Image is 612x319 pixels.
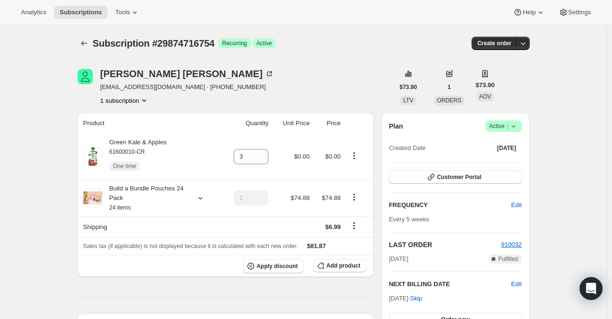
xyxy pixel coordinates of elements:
span: Create order [477,40,511,47]
button: Settings [553,6,597,19]
span: $74.88 [291,194,310,201]
button: Subscriptions [54,6,108,19]
span: Active [489,121,518,131]
span: Add product [326,262,360,269]
span: $6.99 [325,223,341,230]
img: product img [83,147,102,166]
span: [EMAIL_ADDRESS][DOMAIN_NAME] · [PHONE_NUMBER] [100,82,274,92]
button: Edit [511,279,522,289]
span: Litzy Valdez [78,69,93,84]
button: Product actions [100,96,149,105]
div: Build a Bundle Pouches 24 Pack [102,184,188,212]
h2: LAST ORDER [389,240,501,249]
span: One time [113,162,137,170]
span: Fulfilled [498,255,518,263]
span: Help [523,9,535,16]
span: Edit [511,200,522,210]
span: Recurring [222,40,247,47]
h2: FREQUENCY [389,200,511,210]
span: Skip [410,294,422,303]
div: Green Kale & Apples [102,138,167,176]
span: Apply discount [257,262,298,270]
button: [DATE] [492,141,522,155]
button: $73.90 [394,80,423,94]
a: 910032 [501,241,522,248]
button: Edit [505,198,527,213]
span: $0.00 [325,153,341,160]
span: $81.87 [307,242,326,249]
span: AOV [479,93,491,100]
small: 61600010-CR [109,149,145,155]
small: 24 items [109,204,131,211]
button: 1 [442,80,457,94]
span: [DATE] [497,144,516,152]
span: Active [257,40,272,47]
div: Open Intercom Messenger [580,277,602,300]
span: Subscriptions [59,9,102,16]
span: Subscription #29874716754 [93,38,215,49]
span: LTV [403,97,413,104]
span: $73.90 [400,83,417,91]
h2: NEXT BILLING DATE [389,279,511,289]
button: Create order [472,37,517,50]
span: Every 5 weeks [389,216,429,223]
button: Subscriptions [78,37,91,50]
span: Created Date [389,143,425,153]
button: Analytics [15,6,52,19]
th: Unit Price [271,113,312,134]
span: Sales tax (if applicable) is not displayed because it is calculated with each new order. [83,243,298,249]
div: [PERSON_NAME] [PERSON_NAME] [100,69,274,79]
button: Help [507,6,551,19]
button: Skip [405,291,428,306]
button: 910032 [501,240,522,249]
span: Settings [568,9,591,16]
th: Product [78,113,221,134]
th: Price [313,113,344,134]
span: 1 [448,83,451,91]
span: ORDERS [437,97,461,104]
button: Tools [109,6,145,19]
h2: Plan [389,121,403,131]
span: $0.00 [294,153,310,160]
span: [DATE] [389,254,408,264]
button: Customer Portal [389,170,522,184]
th: Shipping [78,216,221,237]
span: | [507,122,508,130]
span: Customer Portal [437,173,481,181]
span: Analytics [21,9,46,16]
span: $73.90 [476,80,495,90]
th: Quantity [220,113,271,134]
button: Product actions [346,192,362,202]
span: [DATE] · [389,295,422,302]
button: Shipping actions [346,220,362,231]
span: Tools [115,9,130,16]
button: Add product [313,259,366,272]
button: Product actions [346,150,362,161]
button: Apply discount [243,259,304,273]
span: $74.88 [322,194,341,201]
